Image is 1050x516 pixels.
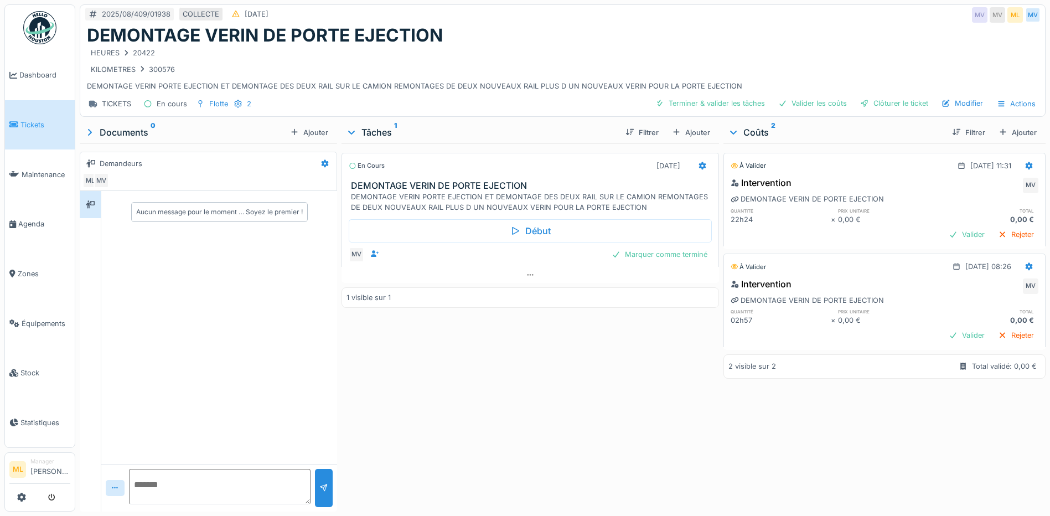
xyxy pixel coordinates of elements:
div: 1 visible sur 1 [346,292,391,303]
a: Statistiques [5,398,75,448]
div: ML [1007,7,1023,23]
div: [DATE] [245,9,268,19]
div: ML [82,173,98,188]
span: Dashboard [19,70,70,80]
div: En cours [157,99,187,109]
div: MV [349,247,364,262]
div: MV [1023,178,1038,193]
div: HEURES 20422 [91,48,155,58]
div: Début [349,219,712,242]
div: Terminer & valider les tâches [651,96,769,111]
span: Statistiques [20,417,70,428]
div: 22h24 [731,214,831,225]
div: Intervention [731,176,792,189]
li: [PERSON_NAME] [30,457,70,481]
span: Maintenance [22,169,70,180]
span: Tickets [20,120,70,130]
div: À valider [731,161,766,171]
div: 2 [247,99,251,109]
div: Actions [992,96,1041,112]
span: Agenda [18,219,70,229]
h3: DEMONTAGE VERIN DE PORTE EJECTION [351,180,714,191]
div: TICKETS [102,99,131,109]
div: [DATE] [656,161,680,171]
div: À valider [731,262,766,272]
h6: quantité [731,207,831,214]
div: 0,00 € [938,315,1038,326]
h1: DEMONTAGE VERIN DE PORTE EJECTION [87,25,443,46]
sup: 0 [151,126,156,139]
div: 0,00 € [838,214,938,225]
h6: quantité [731,308,831,315]
div: [DATE] 08:26 [965,261,1011,272]
sup: 2 [771,126,775,139]
a: Zones [5,249,75,299]
div: Manager [30,457,70,466]
a: Tickets [5,100,75,150]
div: Aucun message pour le moment … Soyez le premier ! [136,207,303,217]
div: MV [972,7,987,23]
div: 2 visible sur 2 [728,361,776,371]
sup: 1 [394,126,397,139]
img: Badge_color-CXgf-gQk.svg [23,11,56,44]
div: Documents [84,126,286,139]
div: 2025/08/409/01938 [102,9,170,19]
a: Stock [5,348,75,398]
div: En cours [349,161,385,171]
li: ML [9,461,26,478]
div: Coûts [728,126,943,139]
div: Valider [944,328,989,343]
a: Agenda [5,199,75,249]
div: Marquer comme terminé [607,247,712,262]
div: Ajouter [286,125,333,140]
div: Clôturer le ticket [856,96,933,111]
div: 0,00 € [938,214,1038,225]
div: Demandeurs [100,158,142,169]
div: MV [1023,278,1038,294]
div: Valider [944,227,989,242]
div: Intervention [731,277,792,291]
h6: total [938,207,1038,214]
div: Tâches [346,126,617,139]
div: Rejeter [994,328,1038,343]
div: Rejeter [994,227,1038,242]
div: Filtrer [621,125,663,140]
div: DEMONTAGE VERIN PORTE EJECTION ET DEMONTAGE DES DEUX RAIL SUR LE CAMION REMONTAGES DE DEUX NOUVEA... [351,192,714,213]
div: DEMONTAGE VERIN DE PORTE EJECTION [731,295,884,306]
div: MV [94,173,109,188]
div: Total validé: 0,00 € [972,361,1037,371]
div: Modifier [937,96,987,111]
a: Équipements [5,298,75,348]
h6: prix unitaire [838,207,938,214]
a: ML Manager[PERSON_NAME] [9,457,70,484]
div: MV [990,7,1005,23]
div: × [831,214,838,225]
a: Dashboard [5,50,75,100]
div: KILOMETRES 300576 [91,64,175,75]
div: Flotte [209,99,228,109]
div: [DATE] 11:31 [970,161,1011,171]
a: Maintenance [5,149,75,199]
div: × [831,315,838,326]
div: Ajouter [668,125,715,140]
span: Équipements [22,318,70,329]
div: MV [1025,7,1041,23]
div: DEMONTAGE VERIN PORTE EJECTION ET DEMONTAGE DES DEUX RAIL SUR LE CAMION REMONTAGES DE DEUX NOUVEA... [87,46,1038,91]
span: Zones [18,269,70,279]
div: Valider les coûts [774,96,851,111]
div: Ajouter [994,125,1041,140]
h6: total [938,308,1038,315]
h6: prix unitaire [838,308,938,315]
div: 02h57 [731,315,831,326]
div: Filtrer [948,125,990,140]
div: 0,00 € [838,315,938,326]
span: Stock [20,368,70,378]
div: DEMONTAGE VERIN DE PORTE EJECTION [731,194,884,204]
div: COLLECTE [183,9,219,19]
